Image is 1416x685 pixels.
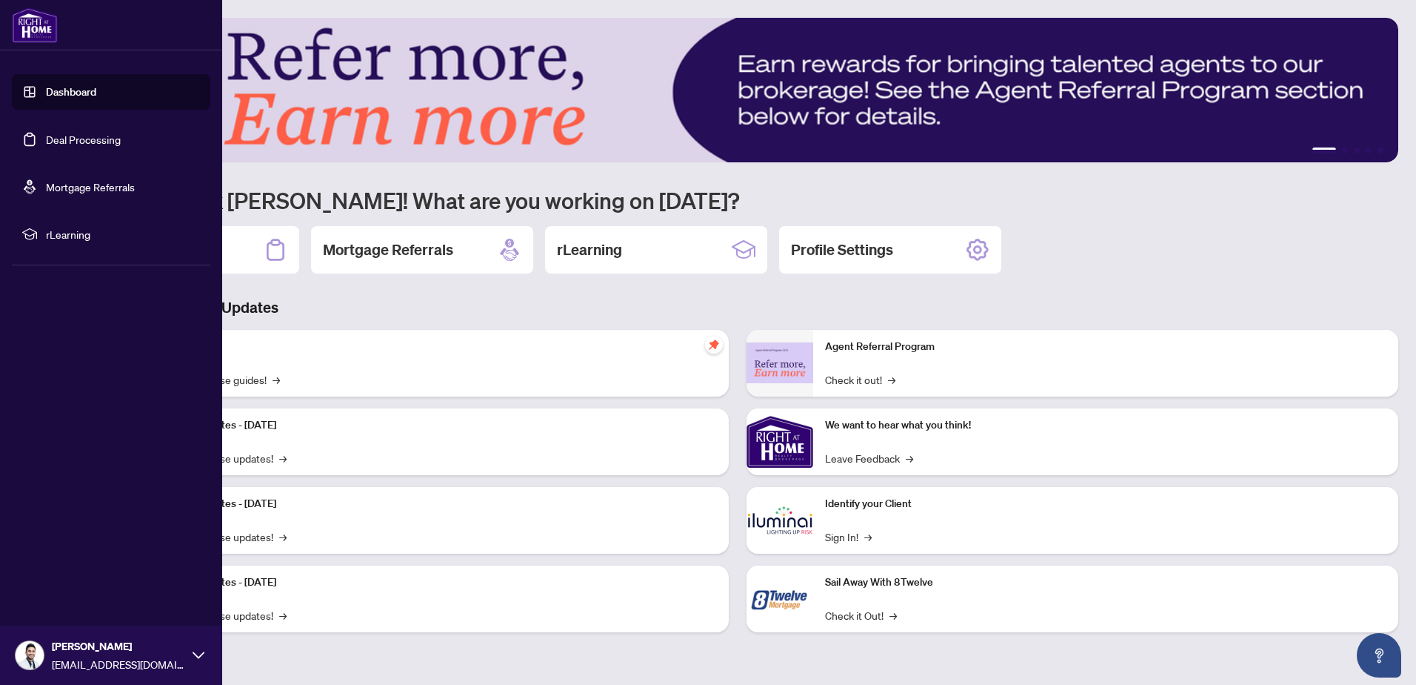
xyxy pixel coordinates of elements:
h2: Mortgage Referrals [323,239,453,260]
button: 4 [1366,148,1372,153]
span: → [273,371,280,388]
a: Sign In!→ [825,529,872,545]
span: → [279,529,287,545]
span: [EMAIL_ADDRESS][DOMAIN_NAME] [52,656,185,672]
h2: Profile Settings [791,239,893,260]
img: Agent Referral Program [747,342,813,383]
span: [PERSON_NAME] [52,638,185,655]
span: rLearning [46,226,200,242]
span: → [888,371,895,388]
span: → [279,450,287,466]
p: Identify your Client [825,496,1386,512]
img: Identify your Client [747,487,813,554]
span: → [906,450,913,466]
h3: Brokerage & Industry Updates [77,297,1398,318]
span: pushpin [705,336,723,354]
a: Mortgage Referrals [46,180,135,193]
a: Leave Feedback→ [825,450,913,466]
a: Dashboard [46,85,96,99]
button: 5 [1377,148,1383,153]
p: Platform Updates - [DATE] [156,496,717,512]
p: Sail Away With 8Twelve [825,575,1386,591]
button: 2 [1342,148,1348,153]
a: Check it out!→ [825,371,895,388]
h1: Welcome back [PERSON_NAME]! What are you working on [DATE]? [77,186,1398,214]
img: Slide 0 [77,18,1398,162]
img: Profile Icon [16,641,44,669]
button: 1 [1312,148,1336,153]
p: Platform Updates - [DATE] [156,417,717,434]
button: Open asap [1357,633,1401,678]
span: → [279,607,287,623]
p: We want to hear what you think! [825,417,1386,434]
a: Deal Processing [46,133,121,146]
p: Agent Referral Program [825,339,1386,355]
img: Sail Away With 8Twelve [747,566,813,632]
img: We want to hear what you think! [747,408,813,475]
a: Check it Out!→ [825,607,897,623]
span: → [864,529,872,545]
h2: rLearning [557,239,622,260]
p: Self-Help [156,339,717,355]
p: Platform Updates - [DATE] [156,575,717,591]
button: 3 [1354,148,1360,153]
img: logo [12,7,58,43]
span: → [889,607,897,623]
